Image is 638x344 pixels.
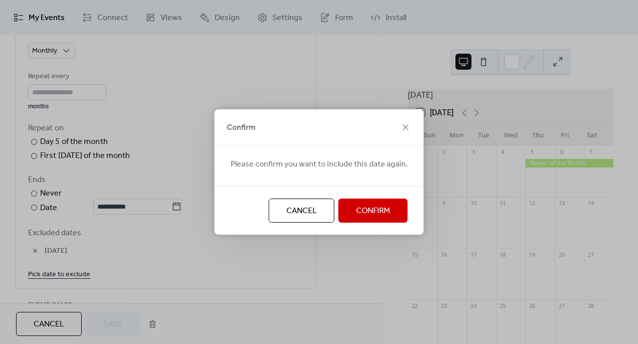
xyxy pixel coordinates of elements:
span: Cancel [286,205,317,217]
button: Cancel [269,199,335,223]
span: Confirm [227,122,256,134]
span: Please confirm you want to include this date again. [231,158,408,170]
button: Confirm [339,199,408,223]
span: Confirm [356,205,390,217]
